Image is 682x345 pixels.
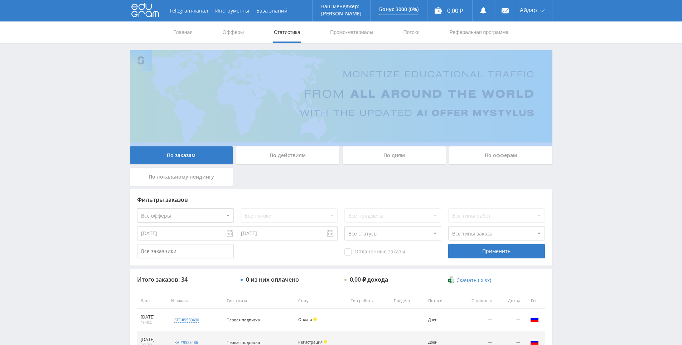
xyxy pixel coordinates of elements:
[524,293,545,309] th: Гео
[130,168,233,186] div: По локальному лендингу
[321,11,362,16] p: [PERSON_NAME]
[449,146,552,164] div: По офферам
[141,314,164,320] div: [DATE]
[227,340,260,345] span: Первая подписка
[530,315,539,324] img: rus.png
[130,50,552,142] img: Banner
[428,317,452,322] div: Дзен
[448,244,545,258] div: Применить
[379,6,419,12] p: Бонус 3000 (0%)
[456,309,496,331] td: —
[344,248,405,256] span: Оплаченные заказы
[495,293,523,309] th: Доход
[141,337,164,342] div: [DATE]
[456,277,491,283] span: Скачать (.xlsx)
[173,21,193,43] a: Главная
[448,277,491,284] a: Скачать (.xlsx)
[456,293,496,309] th: Стоимость
[402,21,420,43] a: Потоки
[222,21,245,43] a: Офферы
[246,276,299,283] div: 0 из них оплачено
[298,339,323,345] span: Регистрация
[141,320,164,326] div: 10:04
[347,293,390,309] th: Тип работы
[298,317,312,322] span: Оплата
[495,309,523,331] td: —
[313,317,317,321] span: Холд
[321,4,362,9] p: Ваш менеджер:
[390,293,425,309] th: Предмет
[343,146,446,164] div: По дням
[236,146,339,164] div: По действиям
[428,340,452,345] div: Дзен
[227,317,260,322] span: Первая подписка
[273,21,301,43] a: Статистика
[168,293,223,309] th: № заказа
[137,276,234,283] div: Итого заказов: 34
[425,293,456,309] th: Потоки
[449,21,509,43] a: Реферальная программа
[137,196,545,203] div: Фильтры заказов
[329,21,374,43] a: Промо-материалы
[520,7,537,13] span: Айдар
[130,146,233,164] div: По заказам
[350,276,388,283] div: 0,00 ₽ дохода
[448,276,454,283] img: xlsx
[137,293,168,309] th: Дата
[174,317,199,323] div: std#9530490
[137,244,234,258] input: Все заказчики
[223,293,295,309] th: Тип заказа
[324,340,327,344] span: Холд
[295,293,347,309] th: Статус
